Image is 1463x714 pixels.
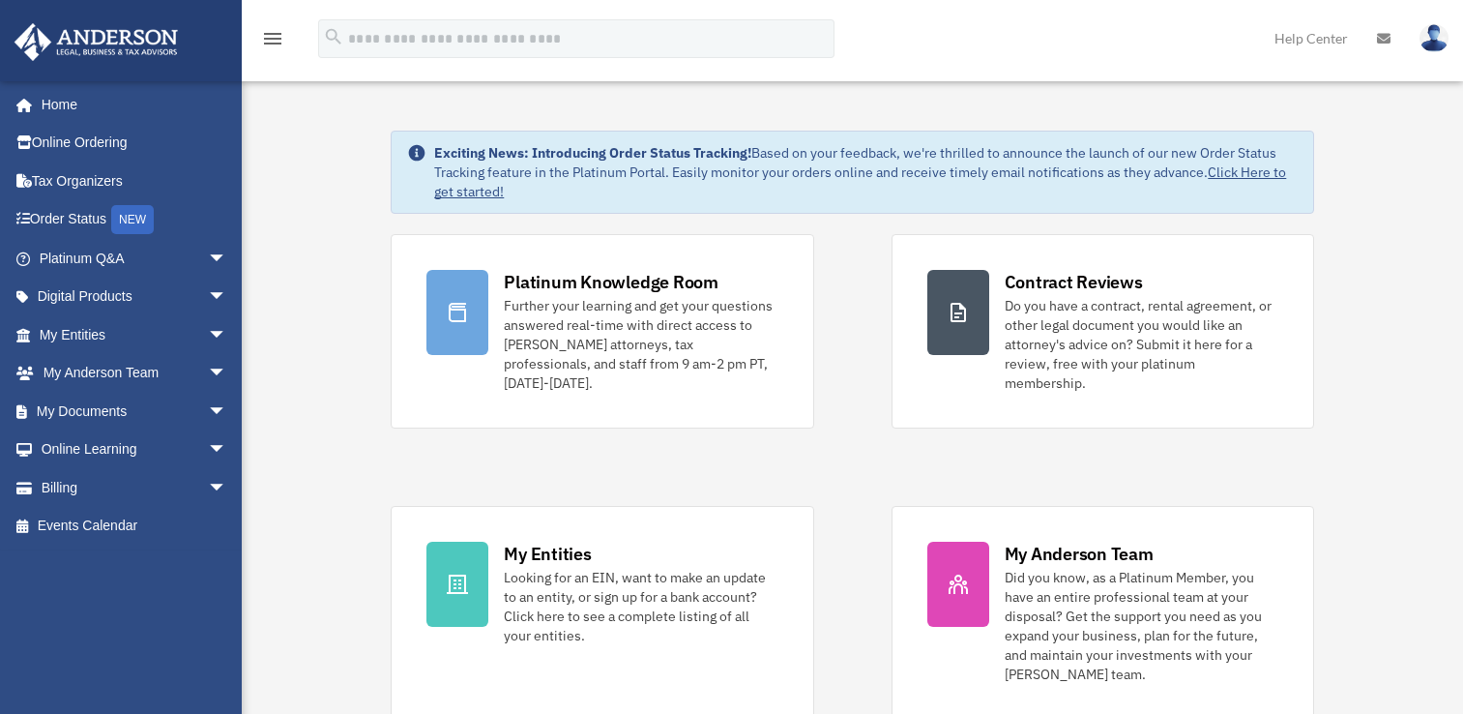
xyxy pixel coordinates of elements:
[208,468,247,508] span: arrow_drop_down
[14,85,247,124] a: Home
[14,200,256,240] a: Order StatusNEW
[14,507,256,546] a: Events Calendar
[1005,296,1278,393] div: Do you have a contract, rental agreement, or other legal document you would like an attorney's ad...
[14,468,256,507] a: Billingarrow_drop_down
[323,26,344,47] i: search
[14,124,256,163] a: Online Ordering
[14,278,256,316] a: Digital Productsarrow_drop_down
[1419,24,1448,52] img: User Pic
[434,143,1297,201] div: Based on your feedback, we're thrilled to announce the launch of our new Order Status Tracking fe...
[208,278,247,317] span: arrow_drop_down
[892,234,1314,429] a: Contract Reviews Do you have a contract, rental agreement, or other legal document you would like...
[14,239,256,278] a: Platinum Q&Aarrow_drop_down
[208,431,247,470] span: arrow_drop_down
[504,542,591,566] div: My Entities
[208,354,247,394] span: arrow_drop_down
[261,27,284,50] i: menu
[434,144,751,162] strong: Exciting News: Introducing Order Status Tracking!
[14,315,256,354] a: My Entitiesarrow_drop_down
[1005,568,1278,684] div: Did you know, as a Platinum Member, you have an entire professional team at your disposal? Get th...
[434,164,1286,200] a: Click Here to get started!
[14,354,256,393] a: My Anderson Teamarrow_drop_down
[504,270,718,294] div: Platinum Knowledge Room
[504,296,777,393] div: Further your learning and get your questions answered real-time with direct access to [PERSON_NAM...
[111,205,154,234] div: NEW
[504,568,777,645] div: Looking for an EIN, want to make an update to an entity, or sign up for a bank account? Click her...
[1005,542,1154,566] div: My Anderson Team
[261,34,284,50] a: menu
[208,315,247,355] span: arrow_drop_down
[14,162,256,200] a: Tax Organizers
[9,23,184,61] img: Anderson Advisors Platinum Portal
[14,392,256,431] a: My Documentsarrow_drop_down
[208,392,247,431] span: arrow_drop_down
[1005,270,1143,294] div: Contract Reviews
[14,431,256,469] a: Online Learningarrow_drop_down
[208,239,247,279] span: arrow_drop_down
[391,234,813,429] a: Platinum Knowledge Room Further your learning and get your questions answered real-time with dire...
